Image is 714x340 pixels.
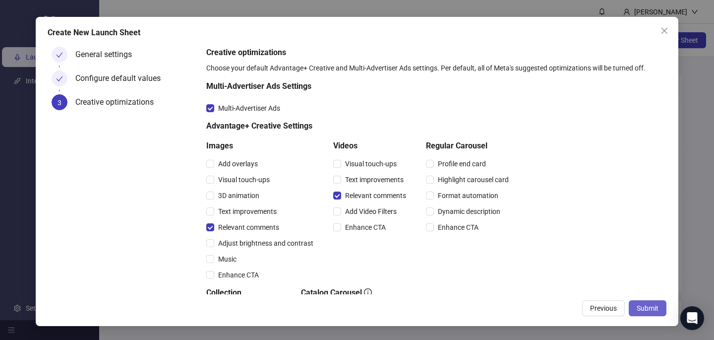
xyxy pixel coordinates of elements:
div: Choose your default Advantage+ Creative and Multi-Advertiser Ads settings. Per default, all of Me... [206,63,662,73]
span: Text improvements [214,206,281,217]
span: check [56,75,63,82]
span: Highlight carousel card [434,174,513,185]
span: Format automation [434,190,502,201]
span: Dynamic description [434,206,504,217]
div: General settings [75,47,140,63]
h5: Regular Carousel [426,140,513,152]
h5: Catalog Carousel [301,287,417,299]
span: check [56,52,63,59]
h5: Advantage+ Creative Settings [206,120,513,132]
h5: Collection [206,287,285,299]
span: 3D animation [214,190,263,201]
span: Enhance CTA [214,270,263,280]
button: Submit [629,300,666,316]
span: Add overlays [214,158,262,169]
div: Configure default values [75,70,169,86]
span: Multi-Advertiser Ads [214,103,284,114]
div: Open Intercom Messenger [680,306,704,330]
span: close [660,27,668,35]
div: Create New Launch Sheet [48,27,666,39]
h5: Creative optimizations [206,47,662,59]
h5: Videos [333,140,410,152]
h5: Multi-Advertiser Ads Settings [206,80,513,92]
span: Visual touch-ups [214,174,274,185]
button: Close [656,23,672,39]
div: Creative optimizations [75,94,162,110]
span: Text improvements [341,174,408,185]
span: Visual touch-ups [341,158,401,169]
span: Enhance CTA [341,222,390,233]
span: Previous [590,304,617,312]
span: 3 [58,99,61,107]
span: Enhance CTA [434,222,482,233]
button: Previous [582,300,625,316]
span: Relevant comments [341,190,410,201]
span: Profile end card [434,158,490,169]
h5: Images [206,140,317,152]
span: info-circle [364,288,372,296]
span: Music [214,254,240,265]
span: Submit [637,304,658,312]
span: Add Video Filters [341,206,401,217]
span: Relevant comments [214,222,283,233]
span: Adjust brightness and contrast [214,238,317,249]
